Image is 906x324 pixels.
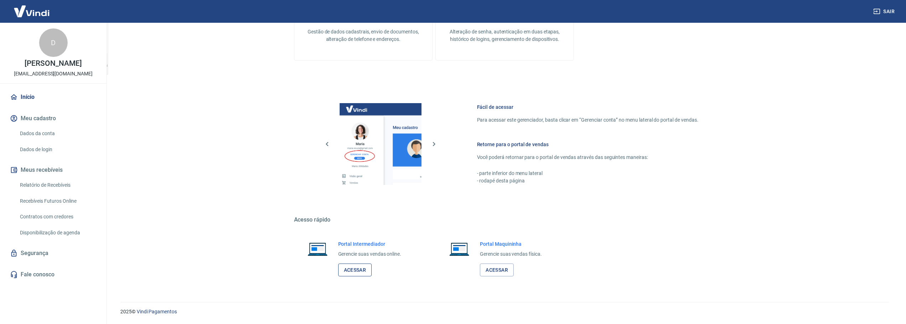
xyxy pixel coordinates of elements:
a: Dados de login [17,142,98,157]
a: Início [9,89,98,105]
img: tab_domain_overview_orange.svg [30,41,36,47]
div: Domínio [38,42,54,47]
p: - rodapé desta página [477,177,698,185]
a: Fale conosco [9,267,98,282]
button: Sair [872,5,897,18]
div: [PERSON_NAME]: [DOMAIN_NAME] [19,18,102,24]
a: Relatório de Recebíveis [17,178,98,192]
h6: Retorne para o portal de vendas [477,141,698,148]
h5: Acesso rápido [294,216,716,223]
img: logo_orange.svg [11,11,17,17]
p: Alteração de senha, autenticação em duas etapas, histórico de logins, gerenciamento de dispositivos. [447,28,562,43]
a: Contratos com credores [17,209,98,224]
img: website_grey.svg [11,18,17,24]
h6: Portal Maquininha [480,240,542,248]
p: Você poderá retornar para o portal de vendas através das seguintes maneiras: [477,154,698,161]
button: Meus recebíveis [9,162,98,178]
div: D [39,28,68,57]
div: v 4.0.25 [20,11,35,17]
div: Palavras-chave [85,42,112,47]
p: Gestão de dados cadastrais, envio de documentos, alteração de telefone e endereços. [306,28,421,43]
h6: Fácil de acessar [477,103,698,111]
a: Acessar [338,264,372,277]
p: Gerencie suas vendas física. [480,250,542,258]
p: 2025 © [120,308,889,315]
a: Disponibilização de agenda [17,225,98,240]
h6: Portal Intermediador [338,240,402,248]
p: [PERSON_NAME] [25,60,82,67]
a: Vindi Pagamentos [137,309,177,314]
img: Imagem de um notebook aberto [444,240,474,257]
a: Recebíveis Futuros Online [17,194,98,208]
p: - parte inferior do menu lateral [477,170,698,177]
p: [EMAIL_ADDRESS][DOMAIN_NAME] [14,70,93,78]
img: tab_keywords_by_traffic_grey.svg [77,41,83,47]
a: Acessar [480,264,514,277]
a: Segurança [9,245,98,261]
p: Para acessar este gerenciador, basta clicar em “Gerenciar conta” no menu lateral do portal de ven... [477,116,698,124]
a: Dados da conta [17,126,98,141]
p: Gerencie suas vendas online. [338,250,402,258]
img: Vindi [9,0,55,22]
img: Imagem de um notebook aberto [303,240,332,257]
img: Imagem da dashboard mostrando o botão de gerenciar conta na sidebar no lado esquerdo [340,103,421,185]
button: Meu cadastro [9,111,98,126]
